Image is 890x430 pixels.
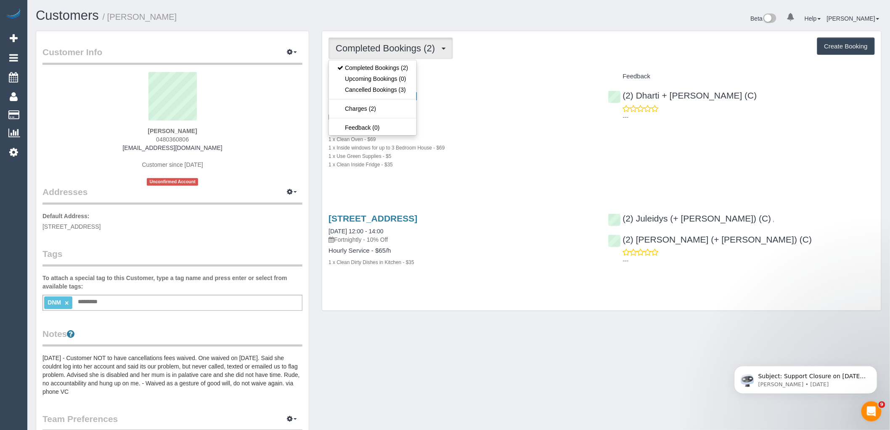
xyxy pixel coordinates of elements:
a: (2) Juleidys (+ [PERSON_NAME]) (C) [608,214,771,223]
small: 1 x Clean Inside Fridge - $35 [328,162,393,168]
p: --- [623,256,875,265]
h4: Feedback [608,73,875,80]
img: Automaid Logo [5,8,22,20]
label: Default Address: [42,212,90,220]
a: [EMAIL_ADDRESS][DOMAIN_NAME] [123,144,222,151]
a: [PERSON_NAME] [827,15,879,22]
span: DNM [48,299,61,306]
h4: Hourly Service - $65/h [328,247,595,254]
a: × [65,299,69,307]
button: Create Booking [817,37,875,55]
small: 1 x Use Green Supplies - $5 [328,153,391,159]
pre: [DATE] - Customer NOT to have cancellations fees waived. One waived on [DATE]. Said she couldnt l... [42,354,302,396]
legend: Tags [42,248,302,267]
a: Upcoming Bookings (0) [329,73,416,84]
button: Completed Bookings (2) [328,37,453,59]
span: , [773,216,775,223]
span: Customer since [DATE] [142,161,203,168]
a: Help [805,15,821,22]
a: Completed Bookings (2) [329,62,416,73]
legend: Notes [42,328,302,347]
span: 0480360806 [156,136,189,143]
iframe: Intercom notifications message [722,348,890,407]
p: Fortnightly - 10% Off [328,235,595,244]
label: To attach a special tag to this Customer, type a tag name and press enter or select from availabl... [42,274,302,291]
small: 1 x Inside windows for up to 3 Bedroom House - $69 [328,145,445,151]
a: Beta [751,15,777,22]
img: New interface [763,13,776,24]
strong: [PERSON_NAME] [148,128,197,134]
p: Four Weekly - 5% Off [328,112,595,121]
legend: Customer Info [42,46,302,65]
small: / [PERSON_NAME] [103,12,177,21]
a: [DATE] 12:00 - 14:00 [328,228,383,235]
a: [STREET_ADDRESS] [328,214,417,223]
a: Customers [36,8,99,23]
small: 1 x Clean Dirty Dishes in Kitchen - $35 [328,259,414,265]
small: 1 x Clean Oven - $69 [328,136,376,142]
a: Feedback (0) [329,122,416,133]
span: 9 [879,401,885,408]
a: Charges (2) [329,103,416,114]
span: [STREET_ADDRESS] [42,223,101,230]
span: Unconfirmed Account [147,178,198,185]
h4: Hourly Service - $65/h [328,124,595,131]
h4: Service [328,73,595,80]
p: --- [623,113,875,121]
a: (2) [PERSON_NAME] (+ [PERSON_NAME]) (C) [608,235,812,244]
span: Completed Bookings (2) [336,43,439,53]
iframe: Intercom live chat [861,401,882,422]
a: (2) Dharti + [PERSON_NAME] (C) [608,91,757,100]
a: Cancelled Bookings (3) [329,84,416,95]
